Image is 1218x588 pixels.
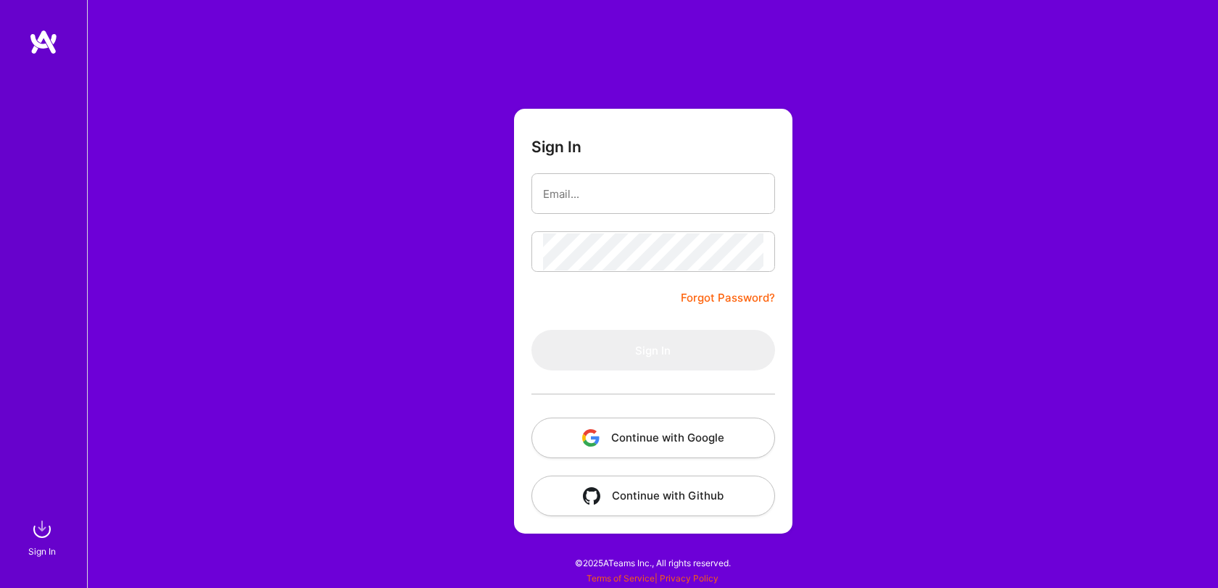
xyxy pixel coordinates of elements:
[28,515,57,544] img: sign in
[660,573,718,584] a: Privacy Policy
[587,573,718,584] span: |
[531,418,775,458] button: Continue with Google
[587,573,655,584] a: Terms of Service
[681,289,775,307] a: Forgot Password?
[531,138,581,156] h3: Sign In
[543,175,763,212] input: Email...
[29,29,58,55] img: logo
[531,476,775,516] button: Continue with Github
[583,487,600,505] img: icon
[582,429,600,447] img: icon
[87,544,1218,581] div: © 2025 ATeams Inc., All rights reserved.
[30,515,57,559] a: sign inSign In
[28,544,56,559] div: Sign In
[531,330,775,370] button: Sign In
